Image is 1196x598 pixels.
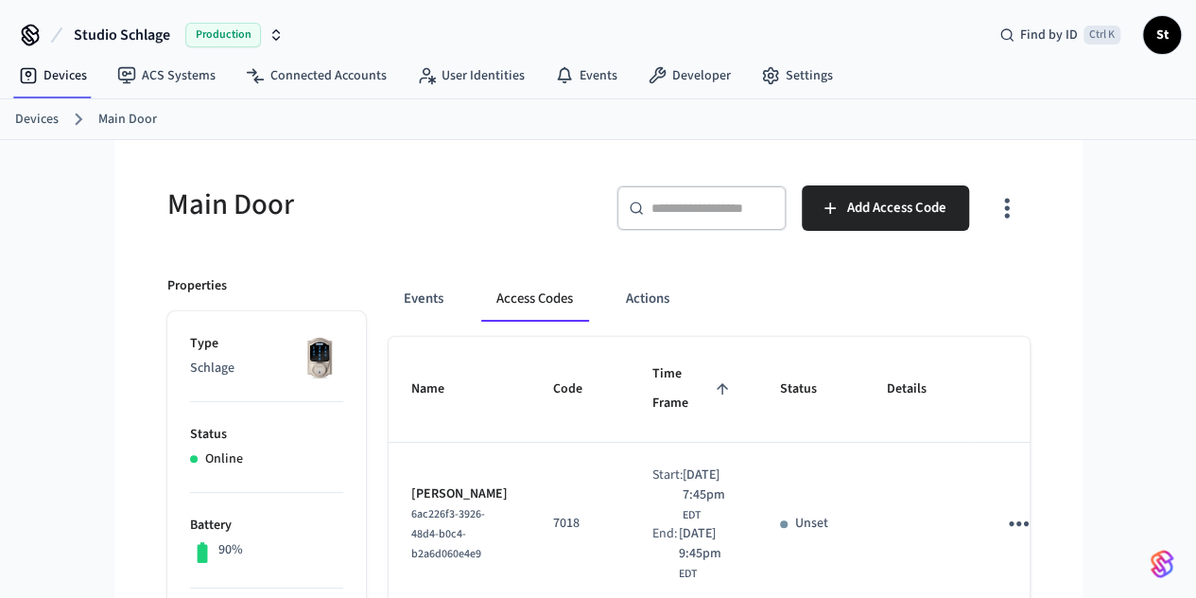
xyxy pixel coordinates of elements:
a: Devices [4,59,102,93]
span: Studio Schlage [74,24,170,46]
div: Start: [652,466,683,524]
span: Ctrl K [1083,26,1120,44]
p: Type [190,334,343,354]
span: Code [553,375,607,404]
p: Unset [795,514,828,534]
div: America/Toronto [683,466,735,524]
a: Events [540,59,633,93]
button: Actions [611,276,685,322]
span: [DATE] 9:45pm [679,524,735,564]
p: 7018 [553,514,607,534]
p: Battery [190,516,343,536]
div: America/Toronto [679,524,735,583]
a: Devices [15,110,59,130]
button: Access Codes [481,276,588,322]
span: St [1145,18,1179,52]
p: Schlage [190,359,343,378]
div: ant example [389,276,1030,322]
p: 90% [218,540,243,560]
span: 6ac226f3-3926-48d4-b0c4-b2a6d060e4e9 [411,506,485,562]
a: Settings [746,59,848,93]
span: EDT [679,566,697,583]
span: Find by ID [1020,26,1078,44]
h5: Main Door [167,185,587,224]
span: [DATE] 7:45pm [683,466,735,505]
img: Schlage Sense Smart Deadbolt with Camelot Trim, Front [296,334,343,381]
span: Add Access Code [847,196,946,220]
a: User Identities [402,59,540,93]
span: Production [185,23,261,47]
span: Time Frame [652,360,735,419]
span: Status [780,375,841,404]
span: Details [887,375,951,404]
a: Developer [633,59,746,93]
div: Find by IDCtrl K [984,18,1135,52]
span: Name [411,375,469,404]
p: Properties [167,276,227,296]
a: Connected Accounts [231,59,402,93]
a: Main Door [98,110,157,130]
button: Add Access Code [802,185,969,231]
button: Events [389,276,459,322]
button: St [1143,16,1181,54]
p: Status [190,425,343,445]
p: [PERSON_NAME] [411,484,508,504]
span: EDT [683,507,701,524]
img: SeamLogoGradient.69752ec5.svg [1151,549,1173,579]
div: End: [652,524,679,583]
p: Online [205,449,243,469]
a: ACS Systems [102,59,231,93]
